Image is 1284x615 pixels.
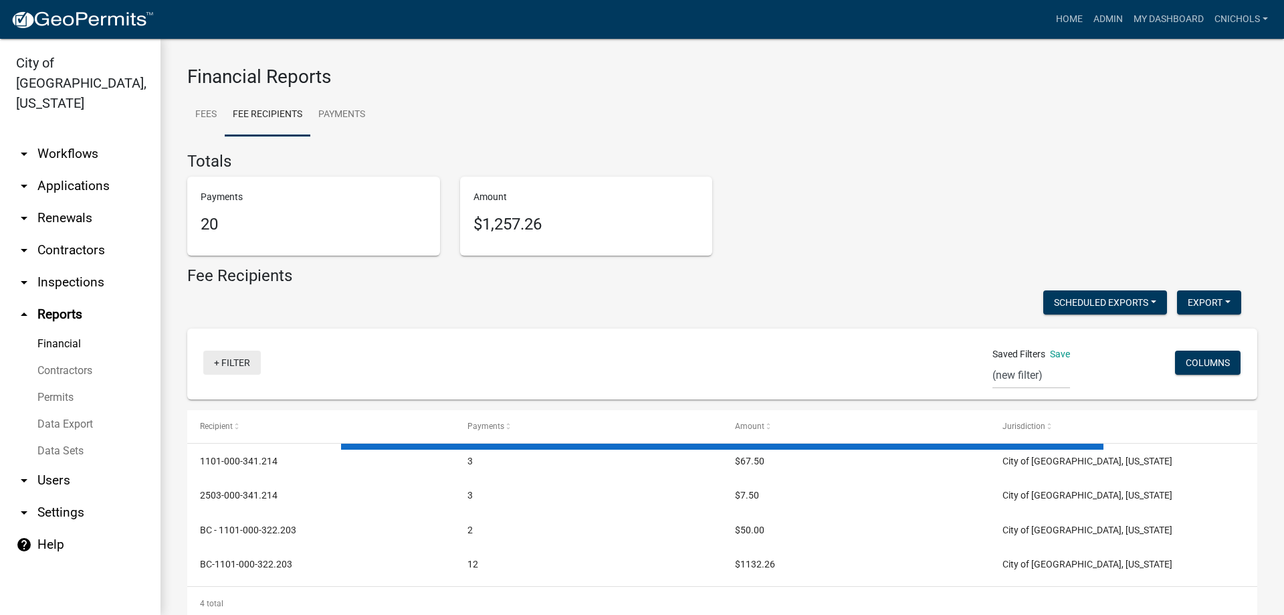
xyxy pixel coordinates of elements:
[200,559,292,569] span: BC-1101-000-322.203
[1050,349,1070,359] a: Save
[200,456,278,466] span: 1101-000-341.214
[735,422,764,431] span: Amount
[203,351,261,375] a: + Filter
[467,525,473,535] span: 2
[1175,351,1241,375] button: Columns
[16,505,32,521] i: arrow_drop_down
[455,410,722,442] datatable-header-cell: Payments
[992,347,1045,361] span: Saved Filters
[1043,290,1167,315] button: Scheduled Exports
[16,146,32,162] i: arrow_drop_down
[16,306,32,323] i: arrow_drop_up
[201,190,427,204] p: Payments
[310,94,373,137] a: Payments
[722,410,990,442] datatable-header-cell: Amount
[16,178,32,194] i: arrow_drop_down
[200,490,278,501] span: 2503-000-341.214
[16,472,32,489] i: arrow_drop_down
[16,537,32,553] i: help
[1002,456,1172,466] span: City of Jeffersonville, Indiana
[467,422,504,431] span: Payments
[473,190,700,204] p: Amount
[187,94,225,137] a: Fees
[735,559,775,569] span: $1132.26
[225,94,310,137] a: Fee Recipients
[1002,559,1172,569] span: City of Jeffersonville, Indiana
[187,152,1257,171] h4: Totals
[16,210,32,226] i: arrow_drop_down
[990,410,1257,442] datatable-header-cell: Jurisdiction
[187,410,455,442] datatable-header-cell: Recipient
[200,422,233,431] span: Recipient
[735,490,759,501] span: $7.50
[1002,422,1045,431] span: Jurisdiction
[735,456,764,466] span: $67.50
[467,490,473,501] span: 3
[1177,290,1241,315] button: Export
[16,242,32,258] i: arrow_drop_down
[735,525,764,535] span: $50.00
[1002,525,1172,535] span: City of Jeffersonville, Indiana
[1002,490,1172,501] span: City of Jeffersonville, Indiana
[1088,7,1128,32] a: Admin
[467,559,478,569] span: 12
[16,274,32,290] i: arrow_drop_down
[200,525,296,535] span: BC - 1101-000-322.203
[201,215,427,234] h5: 20
[1051,7,1088,32] a: Home
[467,456,473,466] span: 3
[187,66,1257,88] h3: Financial Reports
[1128,7,1209,32] a: My Dashboard
[473,215,700,234] h5: $1,257.26
[1209,7,1273,32] a: cnichols
[187,266,292,286] h4: Fee Recipients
